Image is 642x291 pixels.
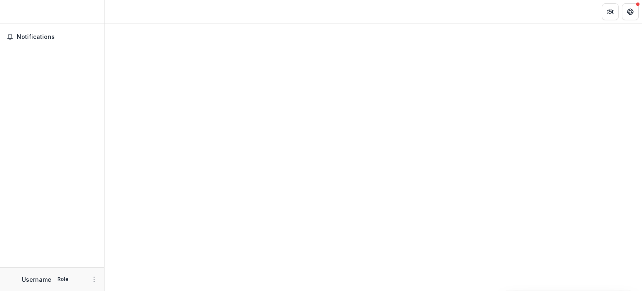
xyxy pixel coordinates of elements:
p: Username [22,275,51,284]
button: Notifications [3,30,101,44]
button: Partners [602,3,619,20]
button: More [89,274,99,284]
button: Get Help [622,3,639,20]
p: Role [55,276,71,283]
span: Notifications [17,33,97,41]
